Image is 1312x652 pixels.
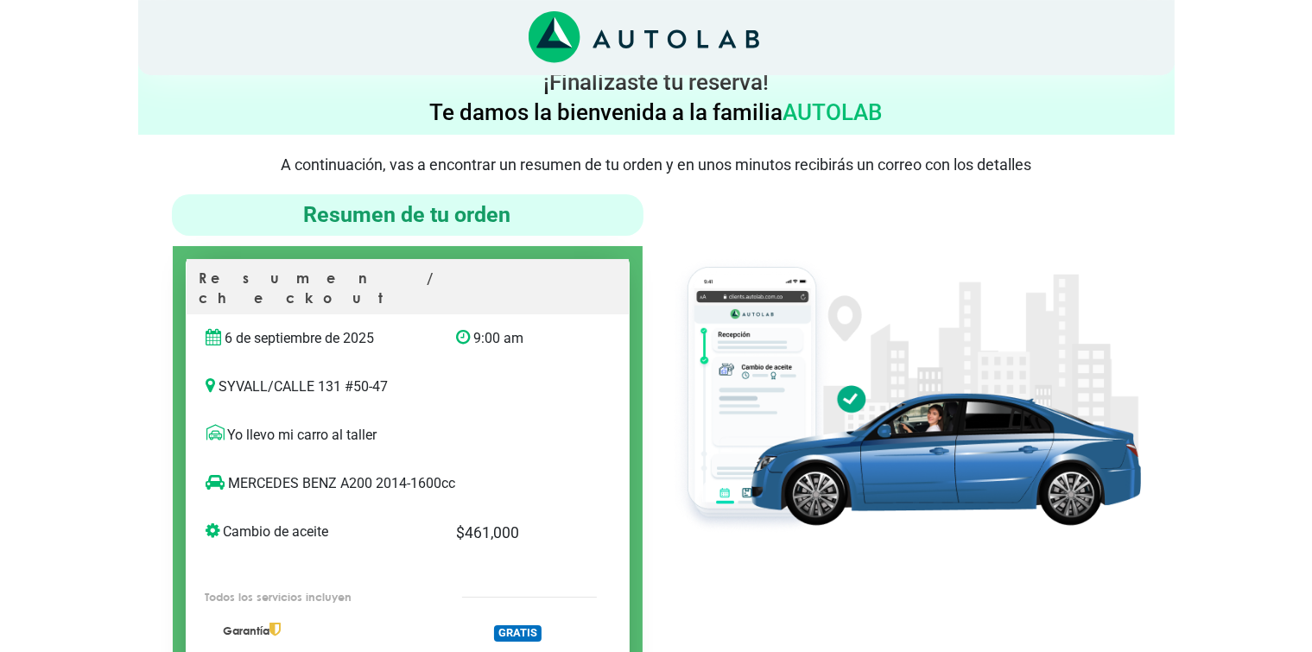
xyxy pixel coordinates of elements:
[206,377,609,397] p: SYVALL / CALLE 131 #50-47
[145,67,1168,128] h4: ¡Finalizaste tu reserva! Te damos la bienvenida a la familia
[494,625,542,642] span: GRATIS
[529,28,759,45] a: Link al sitio de autolab
[179,201,637,229] h4: Resumen de tu orden
[456,328,573,349] p: 9:00 am
[206,328,430,349] p: 6 de septiembre de 2025
[223,623,431,639] p: Garantía
[200,269,616,314] p: Resumen / checkout
[456,522,573,544] p: $ 461,000
[138,155,1175,174] p: A continuación, vas a encontrar un resumen de tu orden y en unos minutos recibirás un correo con ...
[783,99,883,125] span: AUTOLAB
[206,473,574,494] p: MERCEDES BENZ A200 2014-1600cc
[206,425,609,446] p: Yo llevo mi carro al taller
[206,522,430,542] p: Cambio de aceite
[205,589,426,605] p: Todos los servicios incluyen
